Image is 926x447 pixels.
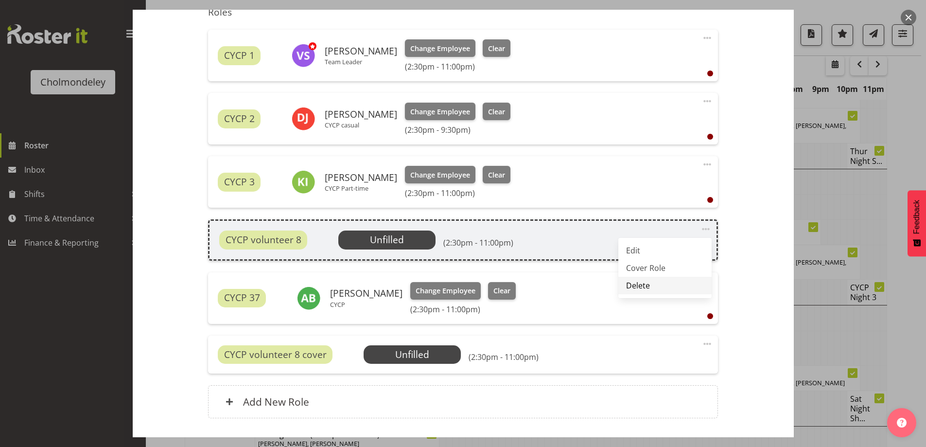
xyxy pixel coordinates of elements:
[325,184,397,192] p: CYCP Part-time
[483,103,510,120] button: Clear
[224,348,327,362] span: CYCP volunteer 8 cover
[707,134,713,140] div: User is clocked out
[325,109,397,120] h6: [PERSON_NAME]
[912,200,921,234] span: Feedback
[618,259,712,277] a: Cover Role
[226,233,301,247] span: CYCP volunteer 8
[405,39,475,57] button: Change Employee
[325,121,397,129] p: CYCP casual
[208,6,718,18] h5: Roles
[370,233,404,246] span: Unfilled
[224,112,255,126] span: CYCP 2
[224,49,255,63] span: CYCP 1
[618,277,712,294] a: Delete
[410,170,470,180] span: Change Employee
[405,125,510,135] h6: (2:30pm - 9:30pm)
[325,58,397,66] p: Team Leader
[405,62,510,72] h6: (2:30pm - 11:00pm)
[707,313,713,319] div: User is clocked out
[707,71,713,76] div: User is clocked out
[416,286,475,296] span: Change Employee
[410,43,470,54] span: Change Employee
[297,286,320,310] img: ally-brown10484.jpg
[292,170,315,194] img: kate-inwood10942.jpg
[325,172,397,183] h6: [PERSON_NAME]
[243,395,309,408] h6: Add New Role
[405,103,475,120] button: Change Employee
[618,242,712,259] a: Edit
[908,190,926,256] button: Feedback - Show survey
[488,107,505,117] span: Clear
[395,348,429,361] span: Unfilled
[325,46,397,56] h6: [PERSON_NAME]
[488,170,505,180] span: Clear
[488,282,516,300] button: Clear
[483,39,510,57] button: Clear
[488,43,505,54] span: Clear
[483,166,510,183] button: Clear
[292,107,315,130] img: danielle-jeffery11296.jpg
[330,301,402,308] p: CYCP
[224,291,260,305] span: CYCP 37
[707,197,713,203] div: User is clocked out
[405,166,475,183] button: Change Employee
[410,282,481,300] button: Change Employee
[469,352,539,362] h6: (2:30pm - 11:00pm)
[224,175,255,189] span: CYCP 3
[330,288,402,299] h6: [PERSON_NAME]
[410,304,515,314] h6: (2:30pm - 11:00pm)
[443,238,513,248] h6: (2:30pm - 11:00pm)
[405,188,510,198] h6: (2:30pm - 11:00pm)
[493,286,510,296] span: Clear
[292,44,315,67] img: victoria-spackman5507.jpg
[897,418,907,428] img: help-xxl-2.png
[410,107,470,117] span: Change Employee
